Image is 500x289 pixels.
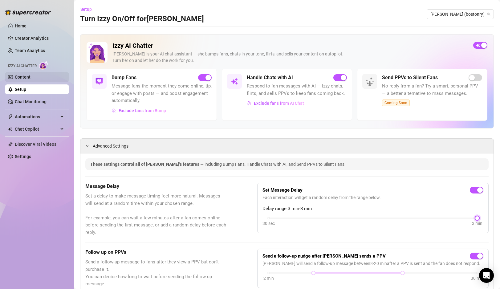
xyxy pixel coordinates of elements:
[366,77,376,87] img: silent-fans-ppv-o-N6Mmdf.svg
[15,124,59,134] span: Chat Copilot
[80,14,204,24] h3: Turn Izzy On/Off for [PERSON_NAME]
[112,106,166,116] button: Exclude fans from Bump
[15,23,26,28] a: Home
[471,275,484,282] div: 30 min
[96,78,103,85] img: svg%3e
[112,83,212,104] span: Message fans the moment they come online, tip, or engage with posts — and boost engagement automa...
[112,42,468,50] h2: Izzy AI Chatter
[15,142,56,147] a: Discover Viral Videos
[200,162,346,167] span: — including Bump Fans, Handle Chats with AI, and Send PPVs to Silent Fans.
[382,83,482,97] span: No reply from a fan? Try a smart, personal PPV — a better alternative to mass messages.
[247,83,347,97] span: Respond to fan messages with AI — Izzy chats, flirts, and sells PPVs to keep fans coming back.
[119,108,166,113] span: Exclude fans from Bump
[382,100,410,106] span: Coming Soon
[247,101,251,105] img: svg%3e
[262,260,483,267] span: [PERSON_NAME] will send a follow-up message between 8 - 20 min after a PPV is sent and the fan do...
[85,144,89,148] span: expanded
[15,112,59,122] span: Automations
[87,42,108,63] img: Izzy AI Chatter
[39,61,49,70] img: AI Chatter
[15,87,26,92] a: Setup
[231,78,238,85] img: svg%3e
[15,99,47,104] a: Chat Monitoring
[8,114,13,119] span: thunderbolt
[5,9,51,15] img: logo-BBDzfeDw.svg
[262,253,386,259] strong: Send a follow-up nudge after [PERSON_NAME] sends a PPV
[8,63,37,69] span: Izzy AI Chatter
[247,74,293,81] h5: Handle Chats with AI
[80,7,92,12] span: Setup
[80,4,97,14] button: Setup
[479,268,494,283] div: Open Intercom Messenger
[112,108,116,113] img: svg%3e
[85,183,226,190] h5: Message Delay
[8,127,12,131] img: Chat Copilot
[247,98,304,108] button: Exclude fans from AI Chat
[85,193,226,236] span: Set a delay to make message timing feel more natural. Messages will send at a random time within ...
[262,205,483,213] span: Delay range: 3 min - 3 min
[112,74,136,81] h5: Bump Fans
[254,101,304,106] span: Exclude fans from AI Chat
[472,220,482,227] div: 3 min
[15,33,64,43] a: Creator Analytics
[85,258,226,287] span: Send a follow-up message to fans after they view a PPV but don't purchase it. You can decide how ...
[85,249,226,256] h5: Follow up on PPVs
[15,154,31,159] a: Settings
[263,275,274,282] div: 2 min
[487,12,490,16] span: team
[430,10,490,19] span: Ryan (bostonry)
[15,48,45,53] a: Team Analytics
[93,143,128,149] span: Advanced Settings
[15,75,30,79] a: Content
[85,142,93,149] div: expanded
[262,220,275,227] div: 30 sec
[262,194,483,201] span: Each interaction will get a random delay from the range below.
[382,74,438,81] h5: Send PPVs to Silent Fans
[262,187,303,193] strong: Set Message Delay
[90,162,200,167] span: These settings control all of [PERSON_NAME]'s features
[112,51,468,64] div: [PERSON_NAME] is your AI chat assistant — she bumps fans, chats in your tone, flirts, and sells y...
